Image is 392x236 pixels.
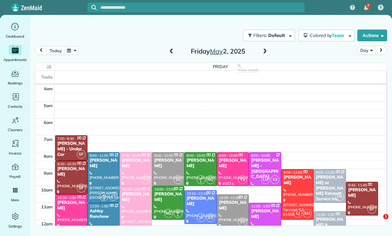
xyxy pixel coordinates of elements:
a: 20 [93,100,103,110]
span: NG [164,209,173,218]
span: S6 [238,217,247,226]
span: 2025 [126,53,136,58]
span: 11am [41,204,53,209]
button: prev [35,46,47,55]
span: S6 [174,175,182,184]
div: [PERSON_NAME] [121,158,150,169]
span: 4am [44,86,53,91]
a: 9 [124,79,134,89]
a: 3 [134,68,144,79]
span: 10:00 - 1:00 [122,187,141,192]
div: [PERSON_NAME] [219,200,247,211]
span: Team [332,32,345,38]
span: Tasks [41,74,53,80]
span: CT [109,192,118,201]
a: 30 [124,110,134,120]
span: 12pm [41,221,53,226]
span: SF [77,150,86,159]
div: [PERSON_NAME] [154,158,182,169]
span: SP [199,177,203,180]
span: SF [367,205,376,214]
div: [PERSON_NAME] [186,158,215,169]
a: 19 [82,100,93,110]
span: 5am [44,103,53,108]
span: Colored by [310,32,346,38]
div: [PERSON_NAME] [121,192,150,203]
span: M8 [335,192,344,201]
span: 8am [44,154,53,159]
span: 7am [44,137,53,142]
span: Dashboard [6,33,24,40]
div: [PERSON_NAME] [251,208,279,219]
span: NG [206,175,215,184]
span: 8:00 - 10:00 [219,153,238,158]
div: [PERSON_NAME] [154,192,182,203]
span: Y3 [238,175,247,184]
div: [PERSON_NAME] [57,166,86,177]
span: Tuesday [103,62,108,67]
a: Cleaners [3,115,28,133]
span: May [210,47,223,55]
div: 7 unread notifications [359,1,373,15]
span: Saturday [144,62,150,67]
span: Invoices [9,150,22,156]
span: 9:00 - 12:00 [283,170,302,175]
span: Thursday [124,62,129,67]
button: Actions [357,30,387,41]
span: 9:00 - 11:00 [316,170,335,175]
a: Invoices [3,138,28,156]
span: 11:00 - 1:00 [251,204,270,208]
span: View week [237,67,258,72]
button: today [47,46,64,55]
a: 18 [144,89,155,100]
a: 27 [93,110,103,120]
button: Filters: Default [243,30,295,41]
a: Bookings [3,68,28,86]
button: Colored byTeam [298,30,355,41]
span: Filters: [253,32,267,38]
a: Payroll [3,162,28,180]
div: [PERSON_NAME] or [PERSON_NAME] Exhaust Service Inc, [316,175,344,202]
a: 17 [134,89,144,100]
div: [PERSON_NAME] [186,196,215,207]
span: More [11,197,19,203]
span: SM [303,209,312,218]
span: 10:00 - 12:00 [154,187,175,192]
a: 31 [134,110,144,120]
small: 3 [100,196,108,202]
svg: Focus search [91,5,97,10]
div: [PERSON_NAME] [283,175,312,186]
iframe: Intercom live chat [370,214,386,230]
button: next [375,46,387,55]
a: 26 [82,110,93,120]
span: 9am [44,170,53,176]
a: 29 [113,110,124,120]
a: 23 [124,100,134,110]
span: Payroll [9,173,21,180]
span: LM [261,175,270,184]
a: 13 [93,89,103,100]
a: 11 [144,79,155,89]
a: 10 [134,79,144,89]
span: 9:45 - 11:45 [348,183,367,187]
a: 7 [103,79,113,89]
span: 11:00 - 1:00 [90,204,109,208]
a: 12 [82,89,93,100]
span: 10am [41,187,53,193]
span: Friday [213,64,228,69]
span: E3 [271,175,279,184]
span: Default [268,32,285,38]
span: 8:00 - 10:00 [251,153,270,158]
a: 5 [83,79,92,88]
span: Contacts [8,103,22,110]
a: 1 [113,68,124,79]
a: Appointments [3,45,28,63]
a: 24 [134,100,144,110]
span: 8:00 - 11:00 [90,153,109,158]
span: J4 [197,213,205,222]
a: 28 [103,110,113,120]
div: [PERSON_NAME] [348,187,376,198]
span: Sunday [82,62,87,67]
span: Bookings [8,80,23,86]
span: Cleaners [8,127,22,133]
